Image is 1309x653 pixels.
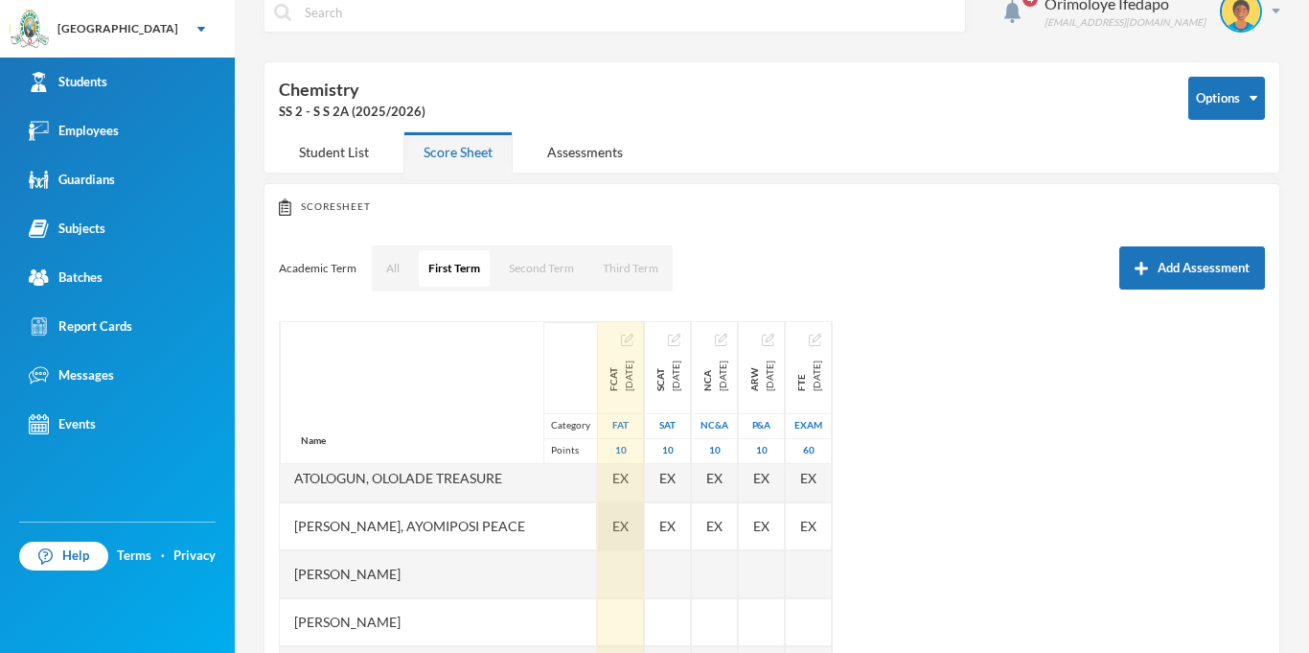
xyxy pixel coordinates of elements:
span: FCAT [606,361,621,391]
div: Second Assessment Test [645,413,690,438]
div: Score Sheet [403,131,513,173]
div: Second Continuous Assessment Test [653,361,683,391]
div: Employees [29,121,119,141]
div: Chemistry [279,77,1160,122]
a: Terms [117,547,151,566]
div: 10 [598,438,643,463]
span: Student Exempted. [659,468,676,488]
div: First Assessment Test [598,413,643,438]
img: logo [11,11,49,49]
div: 10 [692,438,737,463]
img: edit [715,334,727,346]
div: Notecheck And Attendance [692,413,737,438]
div: SS 2 - S S 2A (2025/2026) [279,103,1160,122]
div: Note check and Attendance [700,361,730,391]
div: [EMAIL_ADDRESS][DOMAIN_NAME] [1045,15,1206,30]
div: Subjects [29,219,105,239]
div: Name [281,418,346,463]
div: Events [29,414,96,434]
div: [PERSON_NAME] [280,550,597,598]
div: First Term Examination [793,361,824,391]
button: Edit Assessment [715,332,727,347]
div: 10 [739,438,784,463]
div: Category [543,413,597,438]
div: [PERSON_NAME], Ayomiposi Peace [280,502,597,550]
span: Student Exempted. [612,468,629,488]
div: Messages [29,365,114,385]
div: [GEOGRAPHIC_DATA] [57,20,178,37]
a: Privacy [173,547,216,566]
img: edit [809,334,821,346]
p: Academic Term [279,261,356,276]
div: Atologun, Ololade Treasure [280,455,597,502]
button: Edit Assessment [621,332,633,347]
span: Student Exempted. [659,516,676,536]
button: Second Term [499,250,584,287]
span: Student Exempted. [706,468,723,488]
div: Student List [279,131,389,173]
button: Edit Assessment [668,332,680,347]
div: 10 [645,438,690,463]
div: Scoresheet [279,198,1265,216]
div: First Continuous Assessment Test [606,361,636,391]
button: All [377,250,409,287]
a: Help [19,542,108,571]
span: Student Exempted. [612,516,629,536]
button: Third Term [593,250,668,287]
button: Add Assessment [1119,246,1265,290]
span: SCAT [653,361,668,391]
div: [PERSON_NAME] [280,598,597,646]
span: FTE [793,361,809,391]
div: Batches [29,268,103,288]
span: Student Exempted. [706,516,723,536]
div: Assignment and Researach Work [746,361,777,391]
div: Guardians [29,170,115,190]
button: Options [1188,77,1265,120]
button: Edit Assessment [762,332,774,347]
span: ARW [746,361,762,391]
div: Report Cards [29,316,132,337]
span: Student Exempted. [753,516,769,536]
img: search [274,4,291,21]
div: Examination [786,413,831,438]
span: NCA [700,361,715,391]
div: 60 [786,438,831,463]
div: · [161,547,165,566]
div: Points [543,438,597,463]
span: Student Exempted. [800,468,816,488]
div: Students [29,72,107,92]
img: edit [762,334,774,346]
div: Project And Assignment [739,413,784,438]
img: edit [668,334,680,346]
button: First Term [419,250,490,287]
img: edit [621,334,633,346]
div: Assessments [527,131,643,173]
button: Edit Assessment [809,332,821,347]
span: Student Exempted. [800,516,816,536]
span: Student Exempted. [753,468,769,488]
